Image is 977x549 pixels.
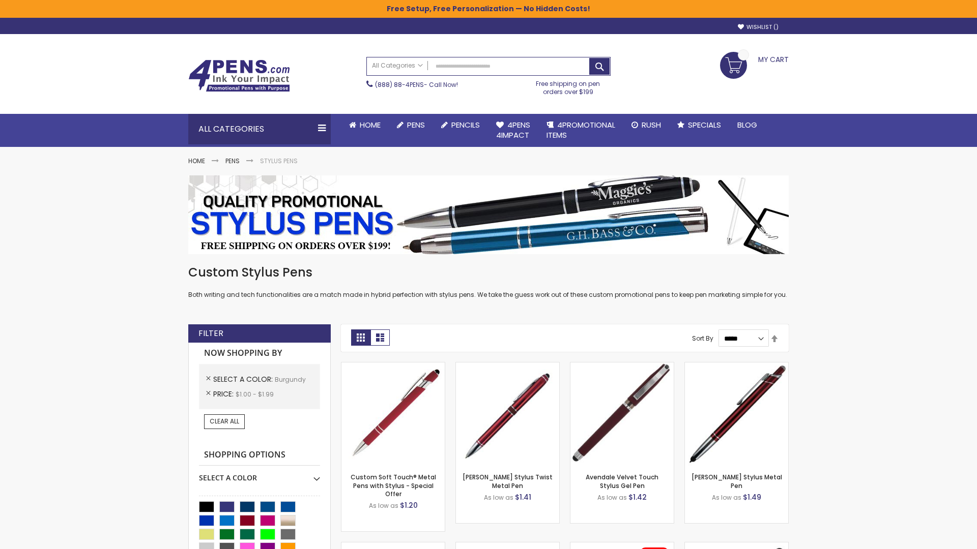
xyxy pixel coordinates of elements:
[351,473,436,498] a: Custom Soft Touch® Metal Pens with Stylus - Special Offer
[642,119,661,130] span: Rush
[199,444,320,466] strong: Shopping Options
[688,119,721,130] span: Specials
[225,157,240,165] a: Pens
[456,362,559,466] img: Colter Stylus Twist Metal Pen-Burgundy
[586,473,658,490] a: Avendale Velvet Touch Stylus Gel Pen
[743,492,761,502] span: $1.49
[389,114,433,136] a: Pens
[341,362,445,371] a: Custom Soft Touch® Metal Pens with Stylus-Burgundy
[407,119,425,130] span: Pens
[188,264,789,299] div: Both writing and tech functionalities are a match made in hybrid perfection with stylus pens. We ...
[496,119,530,140] span: 4Pens 4impact
[451,119,480,130] span: Pencils
[463,473,553,490] a: [PERSON_NAME] Stylus Twist Metal Pen
[712,493,741,502] span: As low as
[570,362,674,466] img: Avendale Velvet Touch Stylus Gel Pen-Burgundy
[198,328,223,339] strong: Filter
[375,80,424,89] a: (888) 88-4PENS
[375,80,458,89] span: - Call Now!
[692,473,782,490] a: [PERSON_NAME] Stylus Metal Pen
[538,114,623,147] a: 4PROMOTIONALITEMS
[597,493,627,502] span: As low as
[367,57,428,74] a: All Categories
[526,76,611,96] div: Free shipping on pen orders over $199
[236,390,274,399] span: $1.00 - $1.99
[188,114,331,144] div: All Categories
[628,492,647,502] span: $1.42
[188,157,205,165] a: Home
[433,114,488,136] a: Pencils
[275,375,306,384] span: Burgundy
[260,157,298,165] strong: Stylus Pens
[213,374,275,384] span: Select A Color
[737,119,757,130] span: Blog
[199,343,320,364] strong: Now Shopping by
[341,362,445,466] img: Custom Soft Touch® Metal Pens with Stylus-Burgundy
[685,362,788,371] a: Olson Stylus Metal Pen-Burgundy
[488,114,538,147] a: 4Pens4impact
[188,59,290,92] img: 4Pens Custom Pens and Promotional Products
[729,114,765,136] a: Blog
[188,264,789,281] h1: Custom Stylus Pens
[213,389,236,399] span: Price
[360,119,381,130] span: Home
[570,362,674,371] a: Avendale Velvet Touch Stylus Gel Pen-Burgundy
[669,114,729,136] a: Specials
[623,114,669,136] a: Rush
[547,119,615,140] span: 4PROMOTIONAL ITEMS
[199,466,320,483] div: Select A Color
[515,492,531,502] span: $1.41
[204,414,245,429] a: Clear All
[369,501,398,510] span: As low as
[456,362,559,371] a: Colter Stylus Twist Metal Pen-Burgundy
[341,114,389,136] a: Home
[400,500,418,510] span: $1.20
[351,329,370,346] strong: Grid
[484,493,513,502] span: As low as
[188,175,789,254] img: Stylus Pens
[372,62,423,70] span: All Categories
[210,417,239,425] span: Clear All
[685,362,788,466] img: Olson Stylus Metal Pen-Burgundy
[692,334,713,343] label: Sort By
[738,23,779,31] a: Wishlist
